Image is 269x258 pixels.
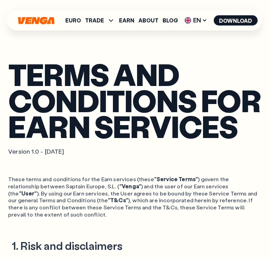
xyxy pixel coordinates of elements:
a: About [138,18,158,23]
ol: These terms and conditions for the Earn services (these ) govern the relationship between Saptain... [8,176,261,218]
span: TRADE [85,18,104,23]
h2: 1. Risk and disclaimers [8,239,261,253]
span: TRADE [85,16,115,24]
span: "T&Cs" [108,196,128,204]
span: "Service Terms" [154,175,198,183]
span: "Venga" [119,183,141,190]
span: "User" [19,190,37,197]
h1: TERMS AND CONDITIONS FOR EARN SERVICES [8,61,261,139]
span: EN [182,15,209,26]
a: Blog [163,18,178,23]
p: Version 1.0 - [DATE] [8,148,261,155]
img: flag-uk [184,17,191,24]
button: Download [214,15,257,25]
a: Earn [119,18,134,23]
svg: Home [17,17,55,24]
a: Euro [65,18,81,23]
